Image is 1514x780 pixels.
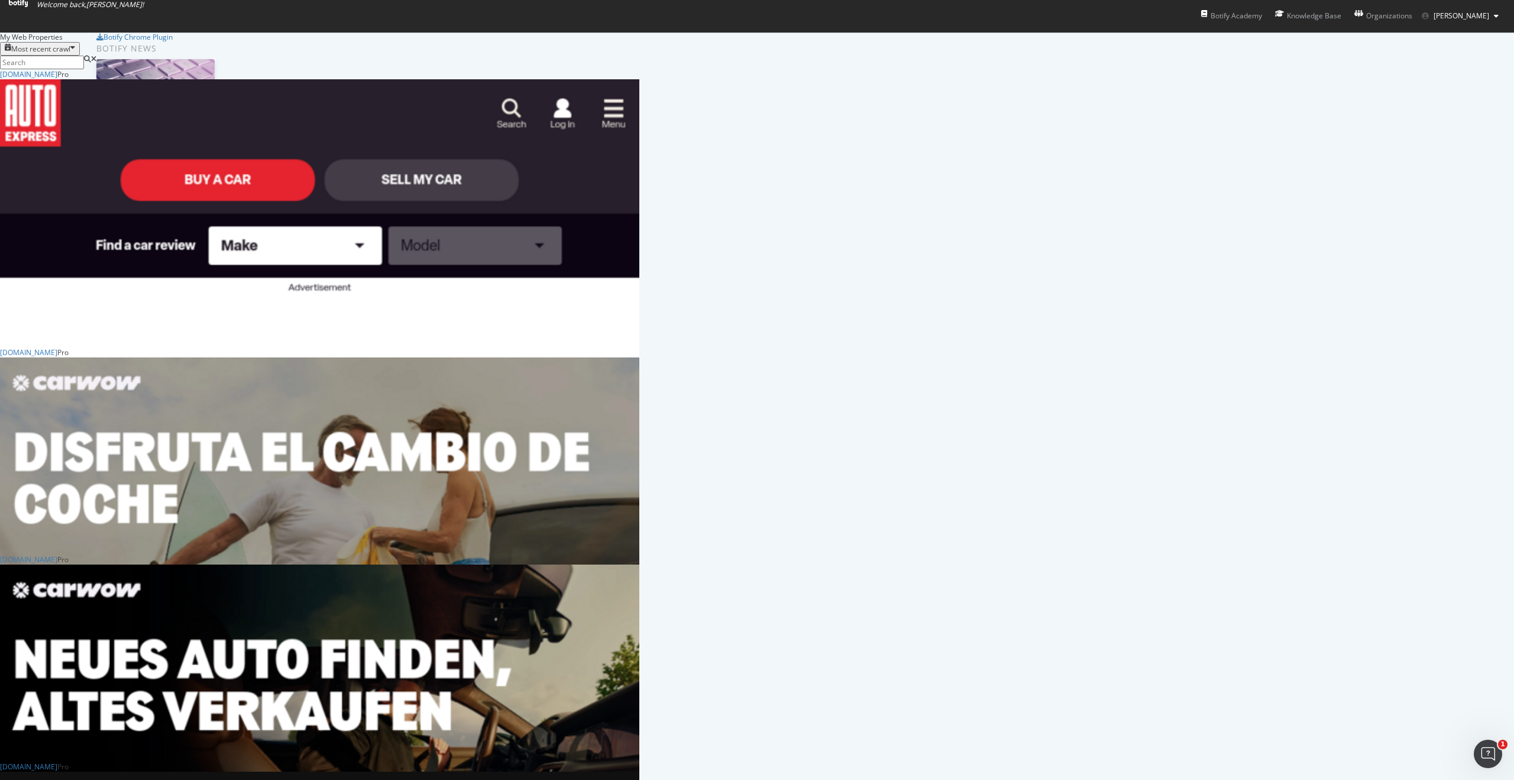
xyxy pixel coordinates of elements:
div: Pro [57,555,69,565]
div: Pro [57,347,69,357]
iframe: Intercom live chat [1474,740,1502,768]
div: Pro [57,69,69,79]
div: Organizations [1354,10,1412,22]
a: Botify Chrome Plugin [96,32,173,42]
button: [PERSON_NAME] [1412,7,1508,25]
div: Most recent crawl [11,44,70,54]
div: Botify Chrome Plugin [103,32,173,42]
div: Botify news [96,42,347,55]
span: Itziar Paco Muro [1434,11,1489,21]
img: Prepare for Black Friday 2025 by Prioritizing AI Search Visibility [96,59,215,121]
div: Knowledge Base [1275,10,1341,22]
div: Pro [57,762,69,772]
div: Botify Academy [1201,10,1262,22]
span: 1 [1498,740,1507,749]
